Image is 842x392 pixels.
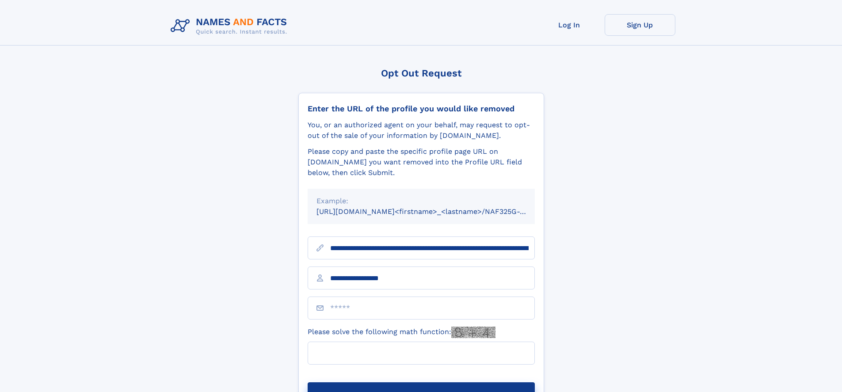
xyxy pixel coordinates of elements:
[605,14,675,36] a: Sign Up
[316,196,526,206] div: Example:
[316,207,552,216] small: [URL][DOMAIN_NAME]<firstname>_<lastname>/NAF325G-xxxxxxxx
[167,14,294,38] img: Logo Names and Facts
[298,68,544,79] div: Opt Out Request
[308,327,495,338] label: Please solve the following math function:
[308,120,535,141] div: You, or an authorized agent on your behalf, may request to opt-out of the sale of your informatio...
[534,14,605,36] a: Log In
[308,104,535,114] div: Enter the URL of the profile you would like removed
[308,146,535,178] div: Please copy and paste the specific profile page URL on [DOMAIN_NAME] you want removed into the Pr...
